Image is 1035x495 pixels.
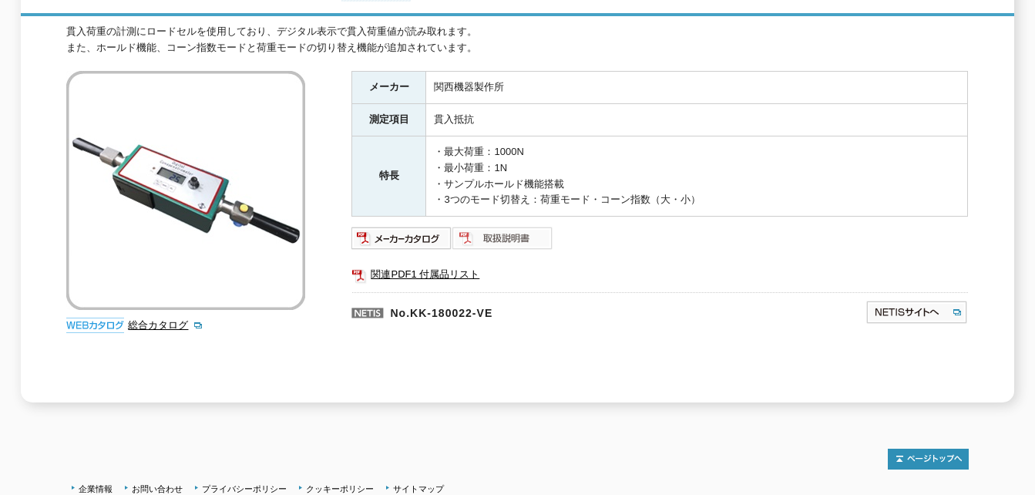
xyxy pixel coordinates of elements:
th: 測定項目 [352,104,426,136]
a: メーカーカタログ [351,236,452,247]
a: クッキーポリシー [306,484,374,493]
td: 貫入抵抗 [426,104,968,136]
img: 取扱説明書 [452,226,553,251]
img: トップページへ [888,449,969,470]
td: 関西機器製作所 [426,72,968,104]
a: お問い合わせ [132,484,183,493]
a: プライバシーポリシー [202,484,287,493]
th: 特長 [352,136,426,217]
a: 企業情報 [79,484,113,493]
th: メーカー [352,72,426,104]
img: NETISサイトへ [865,300,968,325]
a: 取扱説明書 [452,236,553,247]
a: 総合カタログ [128,319,203,331]
a: サイトマップ [393,484,444,493]
a: 関連PDF1 付属品リスト [351,264,968,285]
img: デジタルコーンペネトロメーターα KS-228 [66,71,305,310]
div: 貫入荷重の計測にロードセルを使用しており、デジタル表示で貫入荷重値が読み取れます。 また、ホールド機能、コーン指数モードと荷重モードの切り替え機能が追加されています。 [66,24,968,56]
img: メーカーカタログ [351,226,452,251]
td: ・最大荷重：1000N ・最小荷重：1N ・サンプルホールド機能搭載 ・3つのモード切替え：荷重モード・コーン指数（大・小） [426,136,968,217]
p: No.KK-180022-VE [351,292,717,329]
img: webカタログ [66,318,124,333]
